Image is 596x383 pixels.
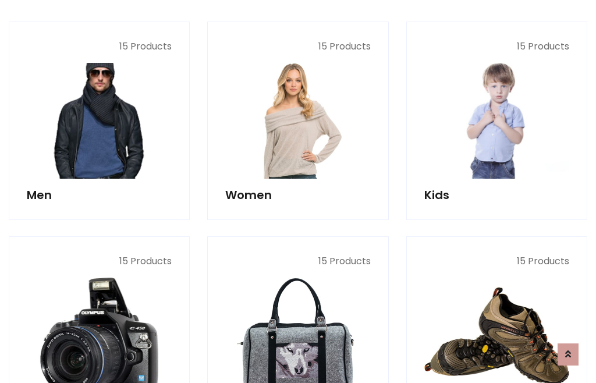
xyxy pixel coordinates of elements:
[424,40,569,54] p: 15 Products
[225,254,370,268] p: 15 Products
[27,254,172,268] p: 15 Products
[424,188,569,202] h5: Kids
[27,188,172,202] h5: Men
[27,40,172,54] p: 15 Products
[424,254,569,268] p: 15 Products
[225,188,370,202] h5: Women
[225,40,370,54] p: 15 Products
